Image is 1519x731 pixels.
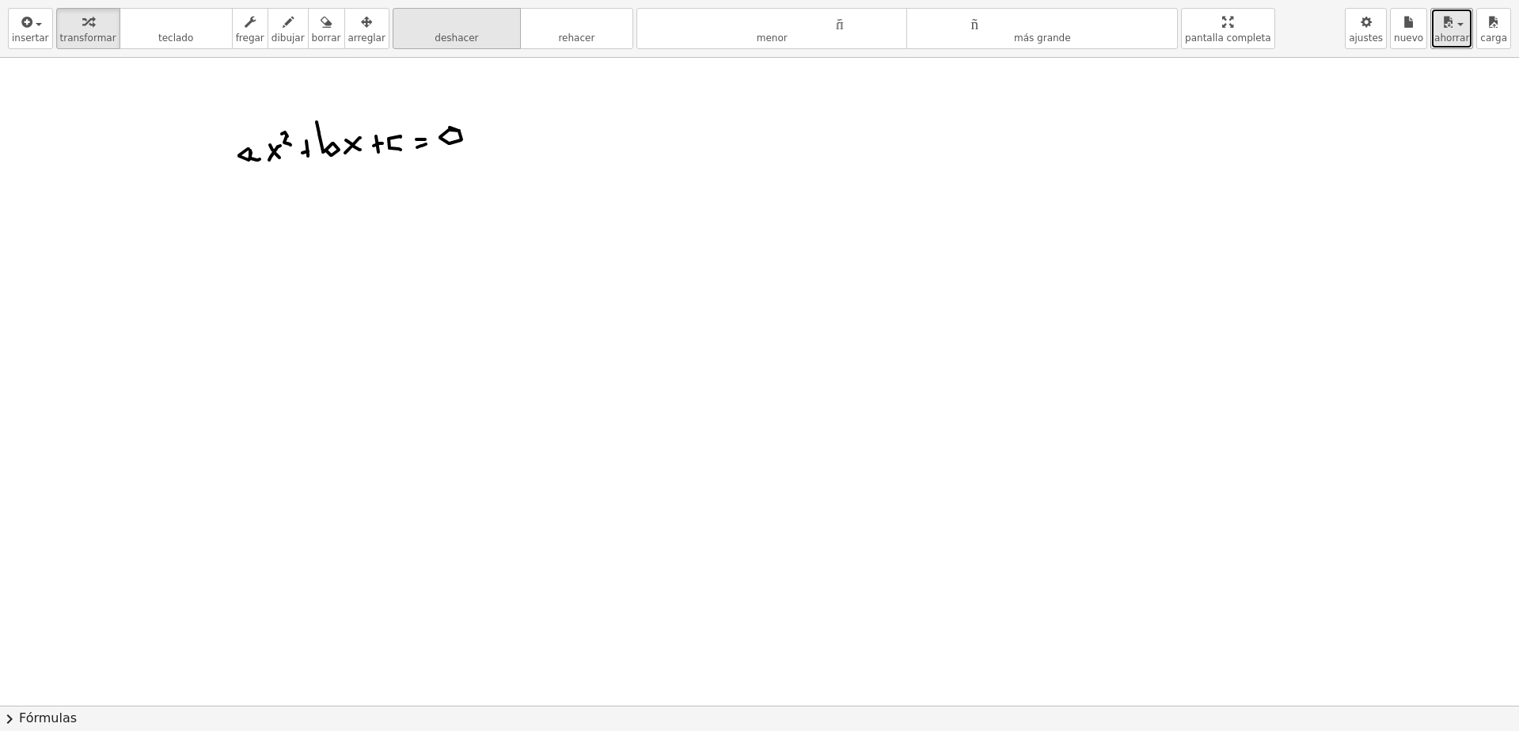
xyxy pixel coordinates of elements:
button: arreglar [344,8,389,49]
font: transformar [60,32,116,44]
button: nuevo [1390,8,1427,49]
font: rehacer [558,32,594,44]
font: tamaño_del_formato [910,14,1174,29]
font: menor [757,32,788,44]
font: fregar [236,32,264,44]
font: carga [1480,32,1507,44]
font: teclado [158,32,193,44]
button: dibujar [268,8,309,49]
font: teclado [123,14,229,29]
button: tamaño_del_formatomás grande [906,8,1178,49]
font: nuevo [1394,32,1423,44]
button: deshacerdeshacer [393,8,521,49]
button: borrar [308,8,345,49]
button: ajustes [1345,8,1387,49]
button: insertar [8,8,53,49]
font: Fórmulas [19,710,77,725]
button: rehacerrehacer [520,8,633,49]
font: más grande [1014,32,1071,44]
button: tecladoteclado [120,8,233,49]
font: ajustes [1349,32,1383,44]
button: carga [1476,8,1511,49]
button: tamaño_del_formatomenor [636,8,908,49]
font: borrar [312,32,341,44]
font: deshacer [397,14,517,29]
font: rehacer [524,14,629,29]
font: ahorrar [1434,32,1469,44]
font: tamaño_del_formato [640,14,904,29]
button: fregar [232,8,268,49]
font: pantalla completa [1185,32,1271,44]
font: arreglar [348,32,385,44]
button: transformar [56,8,120,49]
font: deshacer [435,32,478,44]
button: ahorrar [1430,8,1473,49]
font: insertar [12,32,49,44]
font: dibujar [272,32,305,44]
button: pantalla completa [1181,8,1275,49]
